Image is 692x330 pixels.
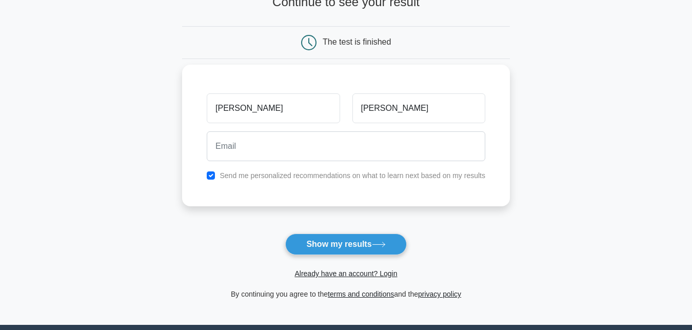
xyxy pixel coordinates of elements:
a: privacy policy [418,290,461,298]
button: Show my results [285,234,406,255]
label: Send me personalized recommendations on what to learn next based on my results [220,171,485,180]
a: terms and conditions [328,290,394,298]
div: By continuing you agree to the and the [176,288,516,300]
input: Last name [352,93,485,123]
a: Already have an account? Login [294,269,397,278]
input: First name [207,93,340,123]
div: The test is finished [323,37,391,46]
input: Email [207,131,485,161]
